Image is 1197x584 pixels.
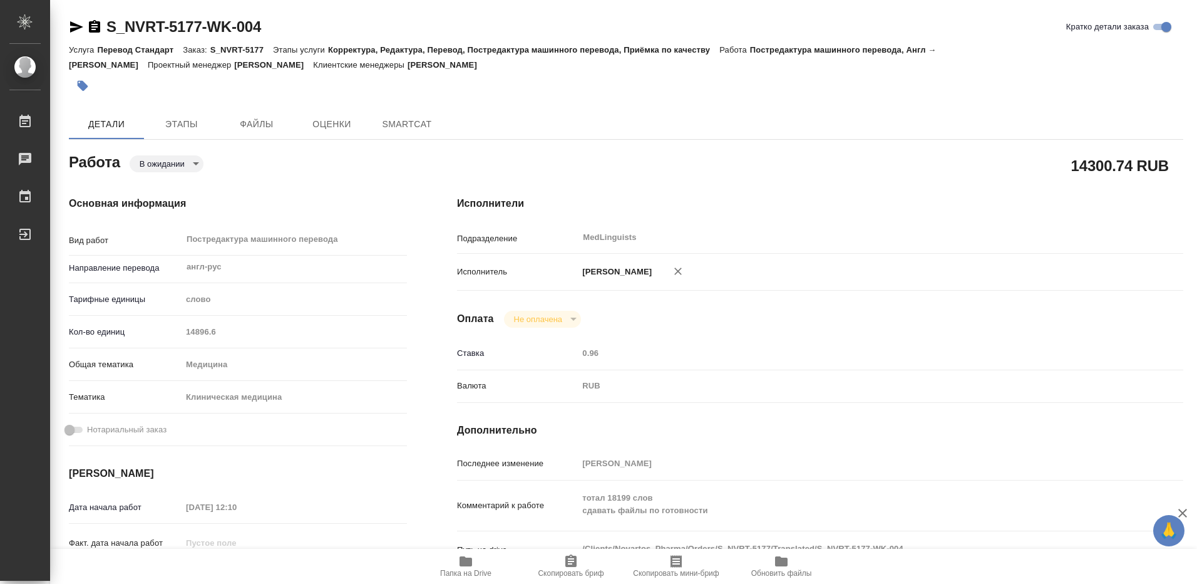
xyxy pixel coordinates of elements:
p: Перевод Стандарт [97,45,183,55]
input: Пустое поле [182,534,291,552]
button: 🙏 [1153,515,1184,546]
p: Ставка [457,347,578,360]
h4: Исполнители [457,196,1183,211]
p: S_NVRT-5177 [210,45,273,55]
p: [PERSON_NAME] [234,60,313,70]
h4: Основная информация [69,196,407,211]
h4: Дополнительно [457,423,1183,438]
button: Скопировать мини-бриф [624,549,729,584]
p: Тарифные единицы [69,293,182,306]
p: Проектный менеджер [148,60,234,70]
p: [PERSON_NAME] [578,266,652,278]
button: Удалить исполнителя [664,258,692,285]
h4: [PERSON_NAME] [69,466,407,481]
p: Вид работ [69,234,182,247]
div: Медицина [182,354,407,375]
input: Пустое поле [578,344,1123,362]
button: Обновить файлы [729,549,834,584]
button: В ожидании [136,159,188,169]
p: Этапы услуги [273,45,328,55]
div: В ожидании [130,155,203,172]
span: Файлы [227,117,287,132]
p: Путь на drive [457,544,578,556]
span: Нотариальный заказ [87,424,167,436]
p: Общая тематика [69,358,182,371]
button: Скопировать ссылку [87,19,102,34]
div: Клиническая медицина [182,387,407,408]
button: Добавить тэг [69,72,96,100]
div: В ожидании [504,311,581,328]
span: Скопировать мини-бриф [633,569,719,578]
button: Не оплачена [510,314,566,325]
p: Исполнитель [457,266,578,278]
span: 🙏 [1158,518,1179,544]
h2: Работа [69,150,120,172]
p: Тематика [69,391,182,404]
h2: 14300.74 RUB [1071,155,1169,176]
p: Факт. дата начала работ [69,537,182,550]
p: Дата начала работ [69,501,182,514]
span: Этапы [152,117,212,132]
a: S_NVRT-5177-WK-004 [106,18,261,35]
p: Валюта [457,380,578,392]
span: Скопировать бриф [538,569,604,578]
h4: Оплата [457,311,494,326]
div: RUB [578,375,1123,397]
span: SmartCat [377,117,437,132]
p: Последнее изменение [457,457,578,470]
textarea: /Clients/Novartos_Pharma/Orders/S_NVRT-5177/Translated/S_NVRT-5177-WK-004 [578,538,1123,560]
p: Корректура, Редактура, Перевод, Постредактура машинного перевода, Приёмка по качеству [328,45,719,55]
p: Подразделение [457,232,578,245]
span: Детали [76,117,136,132]
p: [PERSON_NAME] [408,60,486,70]
span: Обновить файлы [751,569,812,578]
div: слово [182,289,407,310]
textarea: тотал 18199 слов сдавать файлы по готовности [578,488,1123,521]
p: Услуга [69,45,97,55]
span: Кратко детали заказа [1066,21,1149,33]
span: Оценки [302,117,362,132]
button: Папка на Drive [413,549,518,584]
p: Заказ: [183,45,210,55]
p: Комментарий к работе [457,499,578,512]
p: Клиентские менеджеры [313,60,408,70]
p: Кол-во единиц [69,326,182,338]
button: Скопировать ссылку для ЯМессенджера [69,19,84,34]
span: Папка на Drive [440,569,491,578]
p: Направление перевода [69,262,182,274]
input: Пустое поле [182,498,291,516]
button: Скопировать бриф [518,549,624,584]
input: Пустое поле [182,323,407,341]
p: Работа [719,45,750,55]
input: Пустое поле [578,454,1123,472]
